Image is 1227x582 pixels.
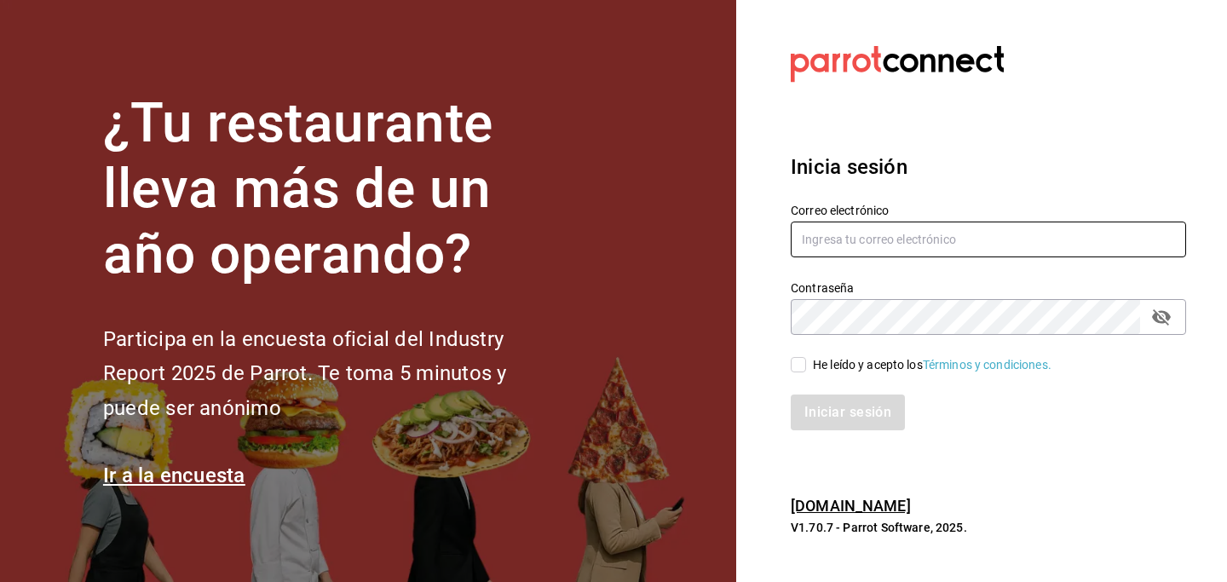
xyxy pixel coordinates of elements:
[103,91,563,287] h1: ¿Tu restaurante lleva más de un año operando?
[923,358,1051,372] a: Términos y condiciones.
[1147,303,1176,331] button: passwordField
[103,322,563,426] h2: Participa en la encuesta oficial del Industry Report 2025 de Parrot. Te toma 5 minutos y puede se...
[791,152,1186,182] h3: Inicia sesión
[791,205,1186,216] label: Correo electrónico
[813,356,1051,374] div: He leído y acepto los
[103,464,245,487] a: Ir a la encuesta
[791,282,1186,294] label: Contraseña
[791,222,1186,257] input: Ingresa tu correo electrónico
[791,497,911,515] a: [DOMAIN_NAME]
[791,519,1186,536] p: V1.70.7 - Parrot Software, 2025.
